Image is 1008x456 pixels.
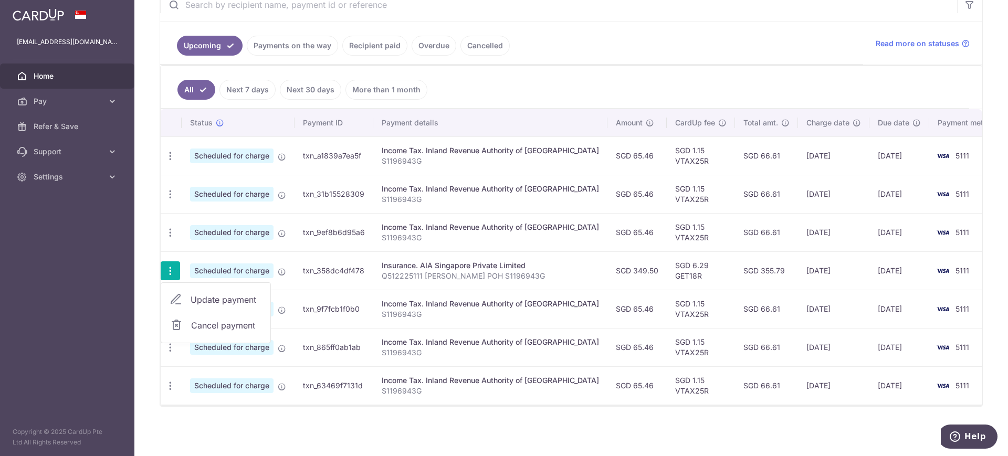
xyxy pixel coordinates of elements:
[798,290,869,328] td: [DATE]
[798,328,869,366] td: [DATE]
[932,341,953,354] img: Bank Card
[382,271,599,281] p: Q512225111 [PERSON_NAME] POH S1196943G
[932,379,953,392] img: Bank Card
[607,175,667,213] td: SGD 65.46
[382,347,599,358] p: S1196943G
[932,150,953,162] img: Bank Card
[735,290,798,328] td: SGD 66.61
[382,375,599,386] div: Income Tax. Inland Revenue Authority of [GEOGRAPHIC_DATA]
[798,136,869,175] td: [DATE]
[876,38,959,49] span: Read more on statuses
[869,328,929,366] td: [DATE]
[667,328,735,366] td: SGD 1.15 VTAX25R
[295,328,373,366] td: txn_865ff0ab1ab
[735,175,798,213] td: SGD 66.61
[876,38,970,49] a: Read more on statuses
[869,366,929,405] td: [DATE]
[295,290,373,328] td: txn_9f7fcb1f0b0
[932,264,953,277] img: Bank Card
[34,121,103,132] span: Refer & Save
[932,303,953,315] img: Bank Card
[955,381,969,390] span: 5111
[247,36,338,56] a: Payments on the way
[955,266,969,275] span: 5111
[460,36,510,56] a: Cancelled
[616,118,643,128] span: Amount
[878,118,909,128] span: Due date
[382,156,599,166] p: S1196943G
[190,225,274,240] span: Scheduled for charge
[806,118,849,128] span: Charge date
[17,37,118,47] p: [EMAIL_ADDRESS][DOMAIN_NAME]
[667,366,735,405] td: SGD 1.15 VTAX25R
[382,299,599,309] div: Income Tax. Inland Revenue Authority of [GEOGRAPHIC_DATA]
[295,251,373,290] td: txn_358dc4df478
[382,232,599,243] p: S1196943G
[342,36,407,56] a: Recipient paid
[735,251,798,290] td: SGD 355.79
[955,189,969,198] span: 5111
[382,260,599,271] div: Insurance. AIA Singapore Private Limited
[382,222,599,232] div: Income Tax. Inland Revenue Authority of [GEOGRAPHIC_DATA]
[735,328,798,366] td: SGD 66.61
[607,213,667,251] td: SGD 65.46
[34,96,103,107] span: Pay
[798,366,869,405] td: [DATE]
[607,136,667,175] td: SGD 65.46
[190,263,274,278] span: Scheduled for charge
[869,213,929,251] td: [DATE]
[869,175,929,213] td: [DATE]
[955,343,969,352] span: 5111
[382,309,599,320] p: S1196943G
[607,251,667,290] td: SGD 349.50
[607,366,667,405] td: SGD 65.46
[667,290,735,328] td: SGD 1.15 VTAX25R
[667,213,735,251] td: SGD 1.15 VTAX25R
[177,80,215,100] a: All
[190,187,274,202] span: Scheduled for charge
[13,8,64,21] img: CardUp
[869,251,929,290] td: [DATE]
[798,175,869,213] td: [DATE]
[190,149,274,163] span: Scheduled for charge
[295,136,373,175] td: txn_a1839a7ea5f
[955,228,969,237] span: 5111
[345,80,427,100] a: More than 1 month
[382,386,599,396] p: S1196943G
[607,328,667,366] td: SGD 65.46
[34,172,103,182] span: Settings
[219,80,276,100] a: Next 7 days
[735,136,798,175] td: SGD 66.61
[190,378,274,393] span: Scheduled for charge
[190,118,213,128] span: Status
[798,213,869,251] td: [DATE]
[34,71,103,81] span: Home
[869,136,929,175] td: [DATE]
[382,184,599,194] div: Income Tax. Inland Revenue Authority of [GEOGRAPHIC_DATA]
[932,188,953,200] img: Bank Card
[743,118,778,128] span: Total amt.
[932,226,953,239] img: Bank Card
[382,337,599,347] div: Income Tax. Inland Revenue Authority of [GEOGRAPHIC_DATA]
[295,109,373,136] th: Payment ID
[869,290,929,328] td: [DATE]
[412,36,456,56] a: Overdue
[382,145,599,156] div: Income Tax. Inland Revenue Authority of [GEOGRAPHIC_DATA]
[382,194,599,205] p: S1196943G
[735,213,798,251] td: SGD 66.61
[675,118,715,128] span: CardUp fee
[798,251,869,290] td: [DATE]
[280,80,341,100] a: Next 30 days
[177,36,243,56] a: Upcoming
[955,304,969,313] span: 5111
[190,340,274,355] span: Scheduled for charge
[34,146,103,157] span: Support
[667,251,735,290] td: SGD 6.29 GET18R
[295,175,373,213] td: txn_31b15528309
[295,213,373,251] td: txn_9ef8b6d95a6
[667,136,735,175] td: SGD 1.15 VTAX25R
[667,175,735,213] td: SGD 1.15 VTAX25R
[373,109,607,136] th: Payment details
[955,151,969,160] span: 5111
